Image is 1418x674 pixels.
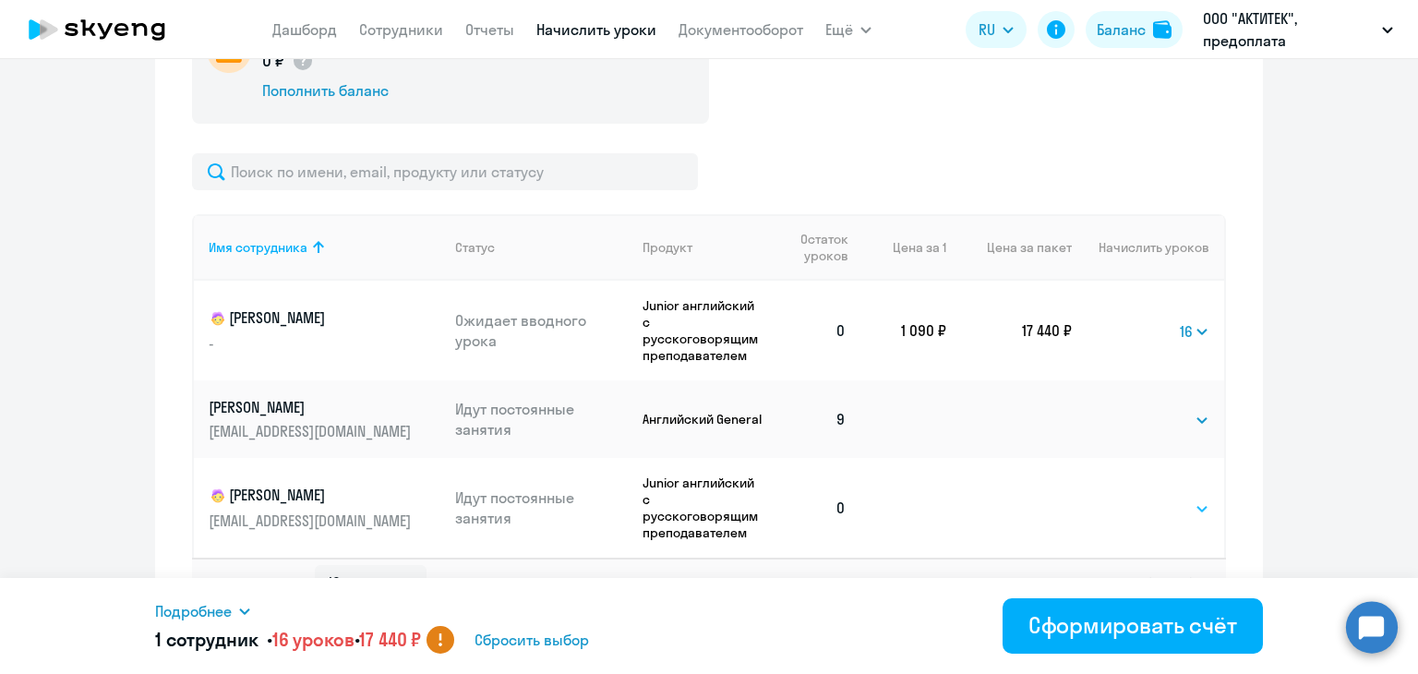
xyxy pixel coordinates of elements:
span: Отображать по: [214,575,307,592]
th: Цена за 1 [861,214,946,281]
td: 9 [767,380,861,458]
td: 17 440 ₽ [946,281,1072,380]
a: child[PERSON_NAME]- [209,307,440,354]
a: Отчеты [465,20,514,39]
div: Статус [455,239,495,256]
span: 1 - 3 из 3 сотрудников [987,575,1115,592]
div: Продукт [643,239,692,256]
div: Пополнить баланс [262,80,468,101]
a: Дашборд [272,20,337,39]
p: Junior английский с русскоговорящим преподавателем [643,475,767,541]
p: [PERSON_NAME] [209,397,415,417]
div: Статус [455,239,629,256]
button: Балансbalance [1086,11,1183,48]
a: child[PERSON_NAME][EMAIL_ADDRESS][DOMAIN_NAME] [209,485,440,531]
div: Баланс [1097,18,1146,41]
a: Начислить уроки [536,20,656,39]
img: child [209,487,227,505]
p: Ожидает вводного урока [455,310,629,351]
p: [PERSON_NAME] [209,485,415,507]
img: balance [1153,20,1172,39]
span: 16 уроков [272,628,354,651]
th: Начислить уроков [1072,214,1224,281]
div: Сформировать счёт [1028,610,1237,640]
div: Имя сотрудника [209,239,440,256]
a: [PERSON_NAME][EMAIL_ADDRESS][DOMAIN_NAME] [209,397,440,441]
td: 0 [767,458,861,558]
span: RU [979,18,995,41]
p: [EMAIL_ADDRESS][DOMAIN_NAME] [209,421,415,441]
p: - [209,333,415,354]
span: 17 440 ₽ [359,628,421,651]
input: Поиск по имени, email, продукту или статусу [192,153,698,190]
button: Сформировать счёт [1003,598,1263,654]
button: RU [966,11,1027,48]
span: Подробнее [155,600,232,622]
div: Продукт [643,239,767,256]
div: Остаток уроков [782,231,861,264]
div: Имя сотрудника [209,239,307,256]
span: Остаток уроков [782,231,847,264]
span: Ещё [825,18,853,41]
p: 0 ₽ [262,49,314,73]
p: Английский General [643,411,767,427]
button: ООО "АКТИТЕК", предоплата [1194,7,1402,52]
p: Идут постоянные занятия [455,487,629,528]
p: Junior английский с русскоговорящим преподавателем [643,297,767,364]
a: Сотрудники [359,20,443,39]
p: Идут постоянные занятия [455,399,629,439]
h5: 1 сотрудник • • [155,627,421,653]
p: ООО "АКТИТЕК", предоплата [1203,7,1375,52]
button: Ещё [825,11,871,48]
p: [PERSON_NAME] [209,307,415,330]
p: [EMAIL_ADDRESS][DOMAIN_NAME] [209,511,415,531]
td: 0 [767,281,861,380]
td: 1 090 ₽ [861,281,946,380]
span: Сбросить выбор [475,629,589,651]
a: Документооборот [679,20,803,39]
img: child [209,309,227,328]
th: Цена за пакет [946,214,1072,281]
